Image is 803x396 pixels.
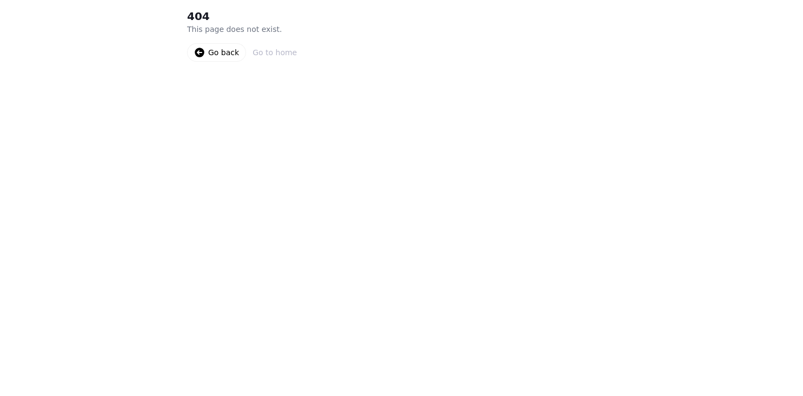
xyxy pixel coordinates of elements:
[208,47,239,58] div: Go back
[253,47,297,58] div: Go to home
[187,9,395,24] h2: 404
[187,43,246,62] a: Go back
[246,43,303,62] a: Go to home
[187,24,464,35] p: This page does not exist.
